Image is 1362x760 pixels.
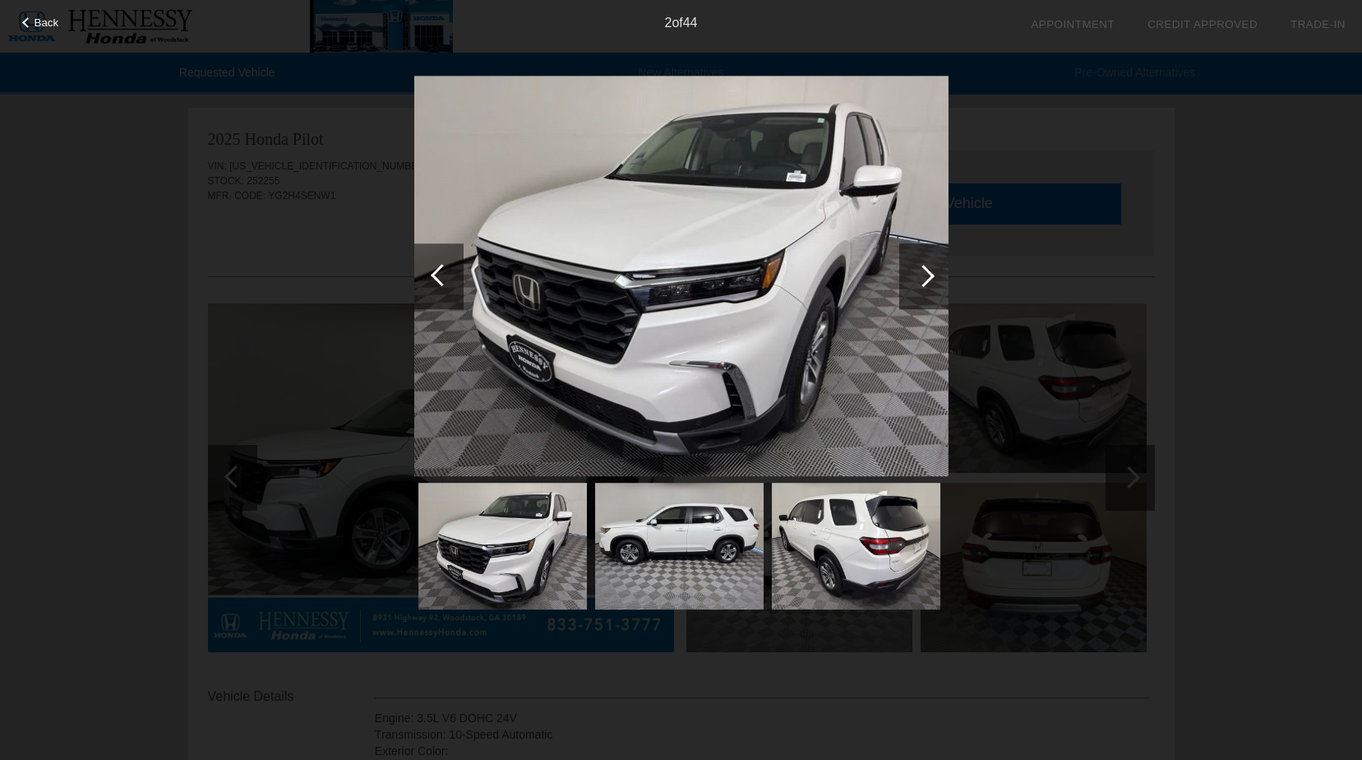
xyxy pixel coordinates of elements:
a: Credit Approved [1147,18,1258,30]
a: Appointment [1031,18,1115,30]
img: e464ea3a-623a-4d7b-9d65-1425dbee9c9f.jpeg [772,483,940,609]
img: 83fcb679-bd27-4129-aa95-643ca932f8f4.jpeg [418,483,587,609]
span: 44 [683,16,698,30]
span: Back [35,16,59,29]
img: 83fcb679-bd27-4129-aa95-643ca932f8f4.jpeg [414,76,949,477]
a: Trade-In [1290,18,1346,30]
img: a15e843c-7e52-4dac-8784-bed8a030f0ea.jpeg [595,483,764,609]
span: 2 [664,16,672,30]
